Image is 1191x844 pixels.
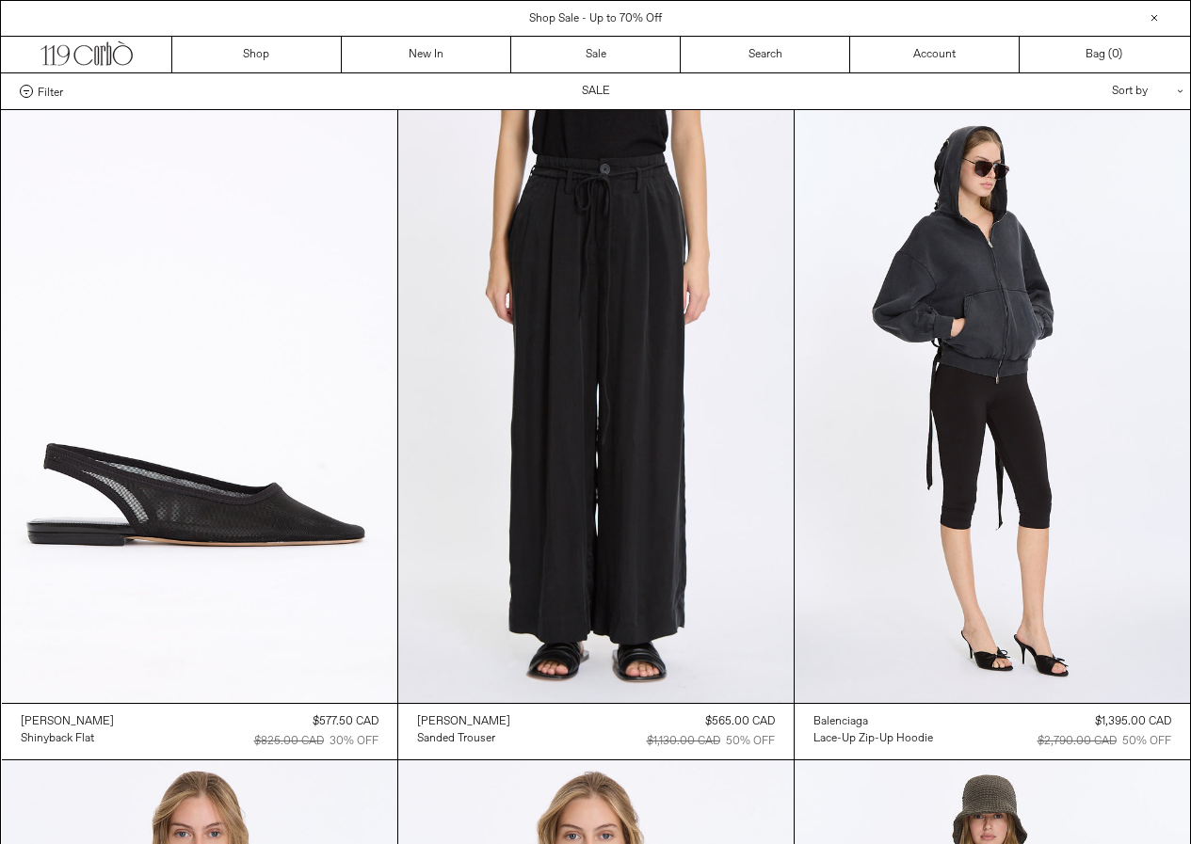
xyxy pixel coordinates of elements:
[795,110,1190,703] img: Balenciaga Lace-Up Zip-Up Hoodie
[21,731,94,747] div: Shinyback Flat
[1112,47,1119,62] span: 0
[417,730,510,747] a: Sanded Trouser
[1122,733,1171,750] div: 50% OFF
[172,37,342,72] a: Shop
[813,730,933,747] a: Lace-Up Zip-Up Hoodie
[1038,733,1117,750] div: $2,790.00 CAD
[1020,37,1189,72] a: Bag ()
[813,714,868,730] div: Balenciaga
[647,733,720,750] div: $1,130.00 CAD
[313,713,378,730] div: $577.50 CAD
[511,37,681,72] a: Sale
[21,713,114,730] a: [PERSON_NAME]
[21,714,114,730] div: [PERSON_NAME]
[1002,73,1171,109] div: Sort by
[705,713,775,730] div: $565.00 CAD
[813,713,933,730] a: Balenciaga
[330,733,378,750] div: 30% OFF
[417,731,495,747] div: Sanded Trouser
[21,730,114,747] a: Shinyback Flat
[398,110,794,703] img: Lauren Manoogian Sanded Trouser
[850,37,1020,72] a: Account
[38,85,63,98] span: Filter
[342,37,511,72] a: New In
[1112,46,1122,63] span: )
[1095,713,1171,730] div: $1,395.00 CAD
[681,37,850,72] a: Search
[726,733,775,750] div: 50% OFF
[529,11,662,26] a: Shop Sale - Up to 70% Off
[417,713,510,730] a: [PERSON_NAME]
[254,733,324,750] div: $825.00 CAD
[417,714,510,730] div: [PERSON_NAME]
[2,110,397,703] img: Dries Van Noten Shinyback Flat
